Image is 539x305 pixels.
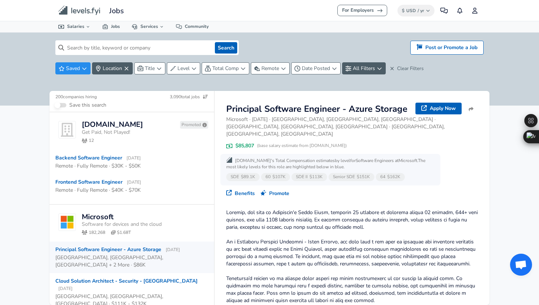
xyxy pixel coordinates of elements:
[181,122,201,128] span: Promoted
[55,179,141,186] div: Frontend Software Engineer
[342,62,386,74] button: All Filters
[387,62,426,75] button: Clear Filters
[226,190,255,197] a: Benefits
[261,65,279,72] span: Remote
[226,103,412,115] h1: Principal Software Engineer - Azure Storage
[55,254,202,269] div: [GEOGRAPHIC_DATA], [GEOGRAPHIC_DATA], [GEOGRAPHIC_DATA] + 2 More · $86K
[510,254,532,276] div: Open chat
[406,8,416,14] span: USD
[55,94,97,100] span: 200 companies hiring
[261,190,289,197] a: Promote
[55,278,202,292] div: Cloud Solution Architect - Security - [GEOGRAPHIC_DATA]
[49,174,214,198] a: Frontend Software Engineer [DATE]Remote · Fully Remote · $40K - $70K
[226,142,478,150] div: $85,807
[58,121,76,139] img: Levels.fyi logo
[96,21,126,32] a: Jobs
[89,137,94,144] div: 12
[145,65,155,72] span: Title
[357,174,370,180] span: $151K
[117,229,131,236] div: $1.68T
[226,116,478,138] p: Microsoft · [DATE] · [GEOGRAPHIC_DATA], [GEOGRAPHIC_DATA], [GEOGRAPHIC_DATA] · [GEOGRAPHIC_DATA],...
[291,62,341,74] button: Date Posted
[103,65,122,72] span: Location
[66,65,80,72] span: Saved
[82,213,114,221] h2: Microsoft
[261,173,290,181] a: 60 $107K
[55,62,91,74] button: Saved
[89,229,105,236] div: 182,268
[177,65,190,72] span: Level
[202,62,249,74] button: Total Comp
[126,155,141,161] span: [DATE]
[64,40,212,55] input: Search by title, keyword or company
[170,21,214,32] a: Community
[55,187,141,194] div: Remote · Fully Remote · $40K - $70K
[58,213,76,231] img: Microsoft logo
[418,8,424,14] span: / yr
[49,112,214,204] div: Levels.fyi logo[DOMAIN_NAME]PromotedGet Paid, Not Played!12Backend Software Engineer [DATE]Remote...
[376,173,405,181] a: 64 $162K
[58,286,73,291] span: [DATE]
[397,5,434,16] button: $USD/ yr
[226,157,232,163] img: svg+xml;base64,PHN2ZyB3aWR0aD0iMTYiIGhlaWdodD0iMTYiIGZpbGw9Im5vbmUiIHhtbG5zPSJodHRwOi8vd3d3LnczLm...
[82,221,208,228] div: Software for devices and the cloud
[52,21,96,32] a: Salaries
[257,143,347,149] span: (base salary estimate from [DOMAIN_NAME])
[55,154,141,162] div: Backend Software Engineer
[387,174,400,180] span: $162K
[166,247,180,253] span: [DATE]
[226,173,260,181] a: SDE $89.1K
[215,42,237,54] button: Search
[49,3,489,18] nav: primary
[134,62,165,74] button: Title
[109,4,124,16] span: Jobs
[410,41,484,55] a: Post or Promote a Job
[127,179,141,185] span: [DATE]
[226,157,434,170] p: [DOMAIN_NAME]'s Total Compensation estimates by level for Software Engineer s at Microsoft . The ...
[92,62,133,74] button: Location
[55,162,141,170] div: Remote · Fully Remote · $30K - $50K
[212,65,239,72] span: Total Comp
[170,94,208,100] span: 3,090 total jobs
[329,173,374,181] a: Senior SDE $151K
[49,150,214,174] a: Backend Software Engineer [DATE]Remote · Fully Remote · $30K - $50K
[353,65,375,72] span: All Filters
[337,5,387,16] a: For Employers
[309,174,323,180] span: $113K
[251,62,290,74] button: Remote
[291,173,327,181] a: SDE II $113K
[49,242,214,273] a: Principal Software Engineer - Azure Storage [DATE][GEOGRAPHIC_DATA], [GEOGRAPHIC_DATA], [GEOGRAPH...
[241,174,255,180] span: $89.1K
[69,102,106,109] span: Save this search
[126,21,170,32] a: Services
[82,121,143,129] h2: [DOMAIN_NAME]
[302,65,330,72] span: Date Posted
[167,62,200,74] button: Level
[272,174,286,180] span: $107K
[465,103,478,116] button: Share
[402,8,404,14] span: $
[415,103,462,114] a: Apply Now
[82,129,208,136] div: Get Paid, Not Played!
[180,121,208,129] a: Promoted
[55,246,180,253] div: Principal Software Engineer - Azure Storage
